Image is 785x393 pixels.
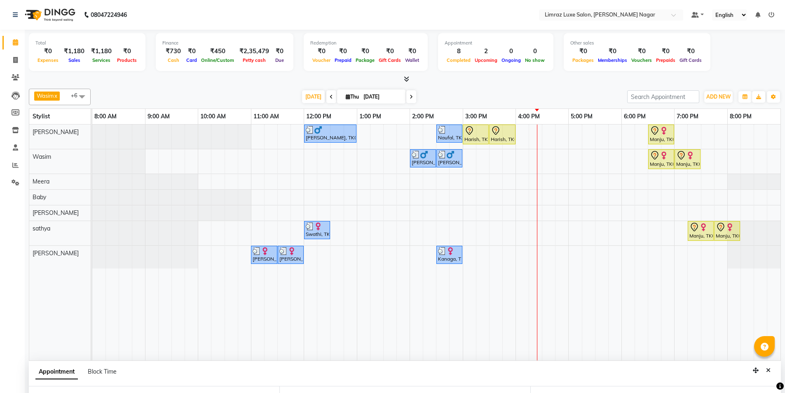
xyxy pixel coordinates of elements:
span: Prepaids [654,57,677,63]
div: [PERSON_NAME], TK05, 02:30 PM-03:00 PM, Styling - [PERSON_NAME] Trim [437,151,462,166]
span: Thu [344,94,361,100]
img: logo [21,3,77,26]
span: [PERSON_NAME] [33,249,79,257]
span: Upcoming [473,57,499,63]
div: ₹450 [199,47,236,56]
div: Swathi, TK04, 12:00 PM-12:30 PM, Threading - Eyebrows [305,222,329,238]
span: Appointment [35,365,78,379]
a: 8:00 AM [92,111,119,122]
span: Packages [570,57,596,63]
span: Wallet [403,57,421,63]
span: [PERSON_NAME] [33,128,79,136]
span: Ongoing [499,57,523,63]
a: 6:00 PM [622,111,648,122]
span: Baby [33,193,46,201]
div: Manju, TK08, 07:00 PM-07:30 PM, Styling - Hair Trim (Women) [675,151,700,168]
div: ₹730 [162,47,184,56]
div: ₹0 [377,47,403,56]
iframe: chat widget [750,360,777,385]
div: 2 [473,47,499,56]
span: Wasim [33,153,51,160]
div: Manju, TK08, 07:15 PM-07:45 PM, Pedicure - Classic [689,222,713,240]
div: Other sales [570,40,704,47]
span: [PERSON_NAME] [33,209,79,217]
div: Harish, TK01, 03:00 PM-03:30 PM, Styling - Top (Men) [464,126,488,143]
div: 8 [445,47,473,56]
a: 8:00 PM [728,111,754,122]
div: ₹0 [184,47,199,56]
div: ₹0 [35,47,61,56]
div: Total [35,40,139,47]
a: 1:00 PM [357,111,383,122]
div: ₹0 [629,47,654,56]
div: ₹0 [403,47,421,56]
span: Stylist [33,113,50,120]
a: 9:00 AM [145,111,172,122]
div: Appointment [445,40,547,47]
span: Services [90,57,112,63]
span: Package [354,57,377,63]
span: Due [273,57,286,63]
span: Vouchers [629,57,654,63]
a: x [54,92,57,99]
div: Finance [162,40,287,47]
div: ₹0 [677,47,704,56]
span: Prepaid [333,57,354,63]
div: ₹2,35,479 [236,47,272,56]
div: ₹0 [272,47,287,56]
span: Voucher [310,57,333,63]
span: [DATE] [302,90,325,103]
a: 12:00 PM [304,111,333,122]
div: ₹0 [115,47,139,56]
span: +6 [71,92,84,99]
button: ADD NEW [704,91,733,103]
div: Harish, TK01, 03:30 PM-04:00 PM, Styling - [PERSON_NAME] Trim [490,126,515,143]
span: ADD NEW [706,94,731,100]
b: 08047224946 [91,3,127,26]
div: [PERSON_NAME], TK03, 11:00 AM-11:30 AM, Threading - Eyebrows [252,247,277,263]
a: 11:00 AM [251,111,281,122]
div: Manju, TK08, 06:30 PM-07:00 PM, Massages - Classic Head- Massage [649,151,673,168]
div: 0 [523,47,547,56]
a: 3:00 PM [463,111,489,122]
div: ₹0 [310,47,333,56]
div: Naufal, TK06, 02:30 PM-03:00 PM, Styling - [PERSON_NAME] Trim [437,126,462,141]
span: Cash [166,57,181,63]
div: ₹1,180 [88,47,115,56]
div: Manju, TK08, 06:30 PM-07:00 PM, Massages - Classic Head- Massage [649,126,673,143]
div: [PERSON_NAME], TK05, 02:00 PM-02:30 PM, Styling - Top (Men) [411,151,435,166]
span: Gift Cards [377,57,403,63]
a: 2:00 PM [410,111,436,122]
a: 10:00 AM [198,111,228,122]
div: ₹0 [354,47,377,56]
span: Petty cash [241,57,268,63]
div: ₹0 [333,47,354,56]
span: sathya [33,225,50,232]
div: [PERSON_NAME], TK03, 11:30 AM-12:00 PM, Threading - Upper-Lip [279,247,303,263]
div: Redemption [310,40,421,47]
div: [PERSON_NAME], TK02, 12:00 PM-01:00 PM, Men's Combo [305,126,356,141]
span: Meera [33,178,49,185]
input: Search Appointment [627,90,699,103]
a: 5:00 PM [569,111,595,122]
div: Manju, TK08, 07:45 PM-08:15 PM, Threading - Eyebrows [715,222,739,240]
span: Memberships [596,57,629,63]
div: ₹1,180 [61,47,88,56]
span: Products [115,57,139,63]
span: Sales [66,57,82,63]
span: Expenses [35,57,61,63]
div: ₹0 [570,47,596,56]
span: Wasim [37,92,54,99]
div: ₹0 [596,47,629,56]
span: Online/Custom [199,57,236,63]
span: Block Time [88,368,117,375]
a: 4:00 PM [516,111,542,122]
span: No show [523,57,547,63]
span: Card [184,57,199,63]
div: 0 [499,47,523,56]
div: ₹0 [654,47,677,56]
input: 2025-09-04 [361,91,402,103]
span: Gift Cards [677,57,704,63]
span: Completed [445,57,473,63]
div: Kanaga, TK07, 02:30 PM-03:00 PM, Threading - Eyebrows [437,247,462,263]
